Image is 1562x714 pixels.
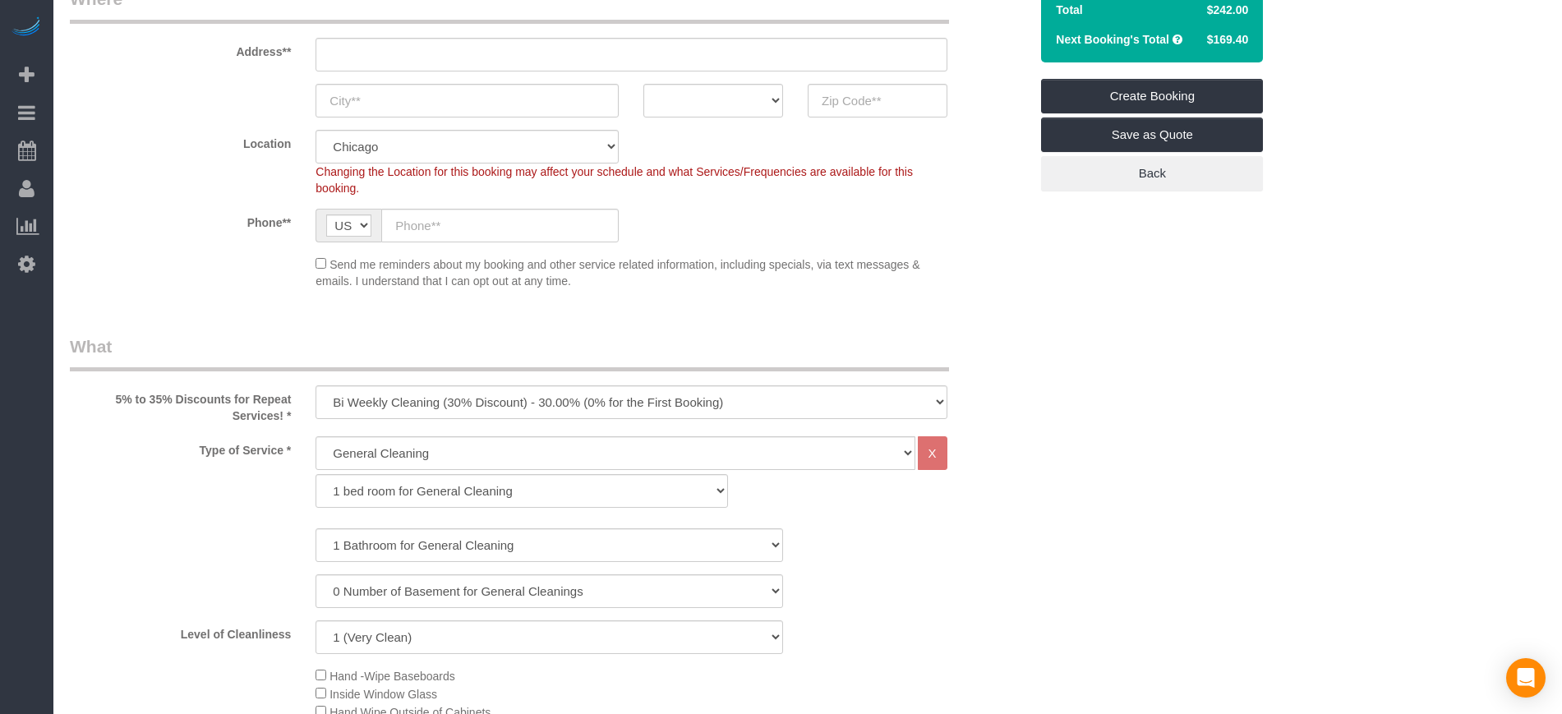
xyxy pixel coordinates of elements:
span: Hand -Wipe Baseboards [329,670,455,683]
label: Level of Cleanliness [58,620,303,643]
label: 5% to 35% Discounts for Repeat Services! * [58,385,303,424]
a: Back [1041,156,1263,191]
strong: Next Booking's Total [1056,33,1169,46]
label: Location [58,130,303,152]
label: Type of Service * [58,436,303,458]
input: Zip Code** [808,84,947,117]
img: Automaid Logo [10,16,43,39]
span: $169.40 [1207,33,1249,46]
span: Inside Window Glass [329,688,437,701]
span: Send me reminders about my booking and other service related information, including specials, via... [316,258,919,288]
a: Create Booking [1041,79,1263,113]
div: Open Intercom Messenger [1506,658,1546,698]
span: Changing the Location for this booking may affect your schedule and what Services/Frequencies are... [316,165,913,195]
span: $242.00 [1207,3,1249,16]
legend: What [70,334,949,371]
strong: Total [1056,3,1082,16]
a: Save as Quote [1041,117,1263,152]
